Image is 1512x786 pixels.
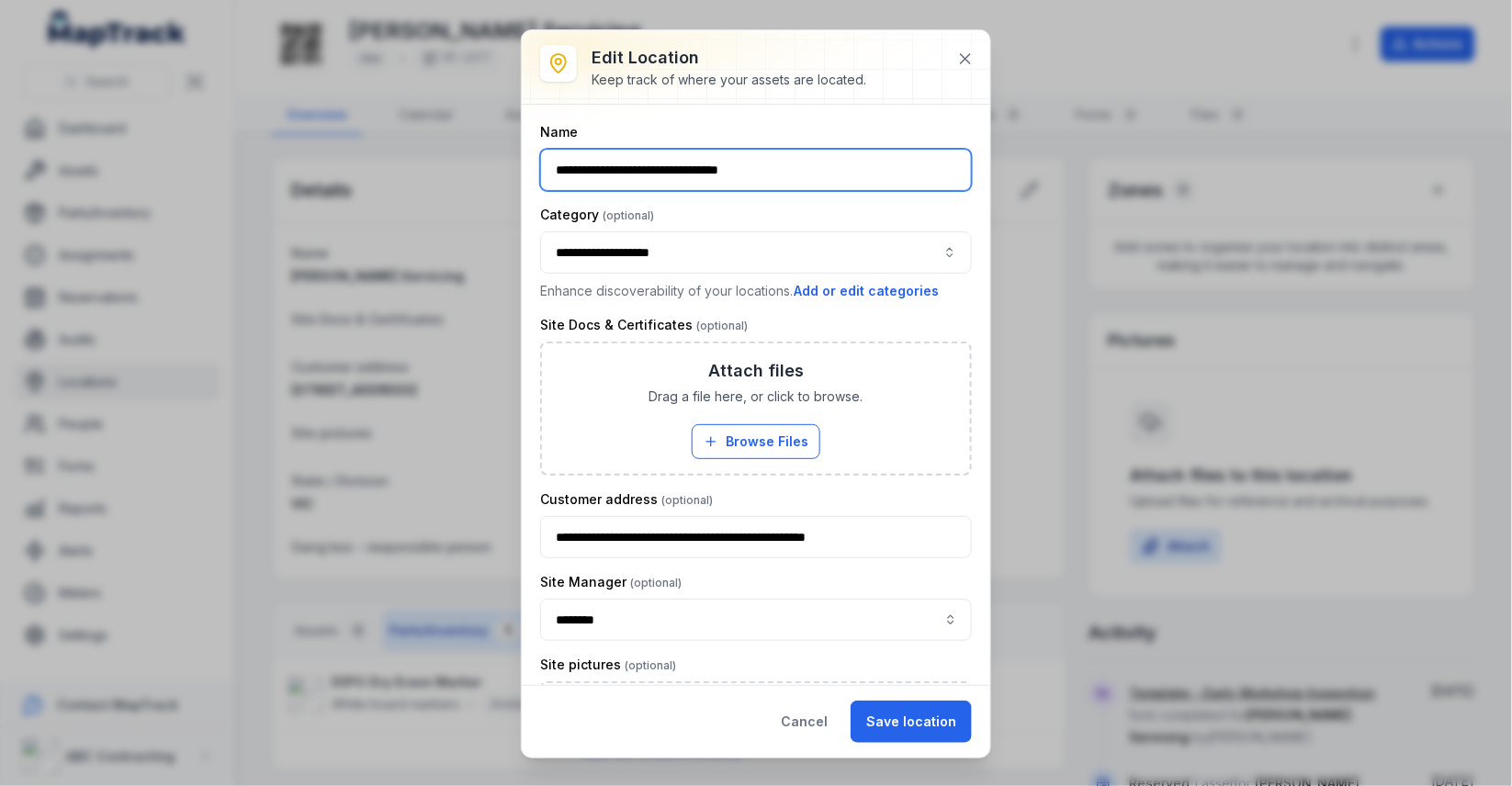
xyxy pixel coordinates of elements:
label: Site Manager [540,573,682,591]
button: Add or edit categories [793,281,940,301]
input: location-edit:cf[5e46382d-f712-41fb-848f-a7473c324c31]-label [540,599,972,641]
label: Site Docs & Certificates [540,316,748,334]
button: Cancel [765,701,843,743]
label: Category [540,206,654,224]
div: Keep track of where your assets are located. [592,71,866,89]
label: Name [540,123,578,141]
button: Save location [851,701,972,743]
h3: Edit location [592,45,866,71]
label: Customer address [540,490,713,509]
p: Enhance discoverability of your locations. [540,281,972,301]
button: Browse Files [692,424,820,459]
h3: Attach files [708,358,804,384]
span: Drag a file here, or click to browse. [649,387,863,406]
label: Site pictures [540,656,676,674]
